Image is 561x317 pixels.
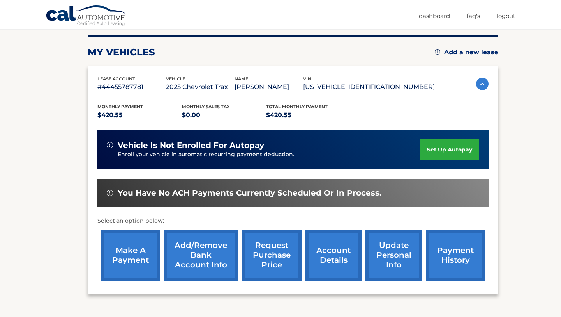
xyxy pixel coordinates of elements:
p: Select an option below: [97,216,489,226]
p: $420.55 [97,110,182,121]
a: request purchase price [242,230,302,281]
span: vehicle [166,76,185,82]
p: [PERSON_NAME] [235,82,303,93]
a: Add/Remove bank account info [164,230,238,281]
a: account details [305,230,362,281]
p: #44455787781 [97,82,166,93]
span: name [235,76,248,82]
span: Monthly sales Tax [182,104,230,109]
p: $0.00 [182,110,266,121]
span: lease account [97,76,135,82]
h2: my vehicles [88,46,155,58]
span: vehicle is not enrolled for autopay [118,141,264,150]
img: alert-white.svg [107,190,113,196]
span: Total Monthly Payment [266,104,328,109]
p: Enroll your vehicle in automatic recurring payment deduction. [118,150,420,159]
a: Logout [497,9,515,22]
a: Dashboard [419,9,450,22]
p: [US_VEHICLE_IDENTIFICATION_NUMBER] [303,82,435,93]
img: accordion-active.svg [476,78,489,90]
span: You have no ACH payments currently scheduled or in process. [118,188,381,198]
a: Add a new lease [435,48,498,56]
a: Cal Automotive [46,5,127,28]
a: payment history [426,230,485,281]
a: make a payment [101,230,160,281]
p: 2025 Chevrolet Trax [166,82,235,93]
p: $420.55 [266,110,351,121]
a: FAQ's [467,9,480,22]
a: update personal info [365,230,422,281]
img: add.svg [435,49,440,55]
a: set up autopay [420,139,479,160]
img: alert-white.svg [107,142,113,148]
span: vin [303,76,311,82]
span: Monthly Payment [97,104,143,109]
